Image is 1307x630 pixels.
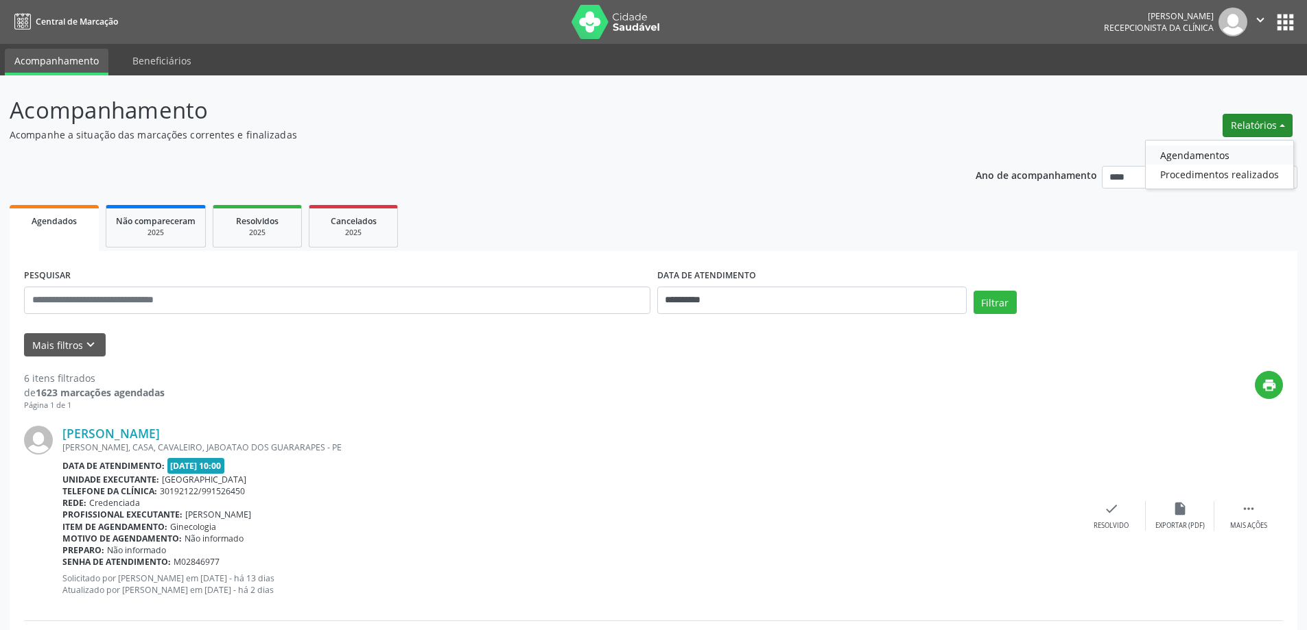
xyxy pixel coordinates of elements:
[62,544,104,556] b: Preparo:
[976,166,1097,183] p: Ano de acompanhamento
[62,474,159,485] b: Unidade executante:
[1094,521,1129,531] div: Resolvido
[1241,501,1256,516] i: 
[974,291,1017,314] button: Filtrar
[62,509,182,520] b: Profissional executante:
[24,385,165,400] div: de
[167,458,225,474] span: [DATE] 10:00
[62,521,167,533] b: Item de agendamento:
[185,509,251,520] span: [PERSON_NAME]
[1173,501,1188,516] i: insert_drive_file
[36,386,165,399] strong: 1623 marcações agendadas
[5,49,108,75] a: Acompanhamento
[1253,12,1268,27] i: 
[123,49,201,73] a: Beneficiários
[331,215,377,227] span: Cancelados
[160,485,245,497] span: 30192122/991526450
[170,521,216,533] span: Ginecologia
[36,16,118,27] span: Central de Marcação
[62,497,86,509] b: Rede:
[10,93,911,128] p: Acompanhamento
[162,474,246,485] span: [GEOGRAPHIC_DATA]
[1104,10,1214,22] div: [PERSON_NAME]
[657,265,756,287] label: DATA DE ATENDIMENTO
[10,10,118,33] a: Central de Marcação
[24,371,165,385] div: 6 itens filtrados
[1262,378,1277,393] i: print
[1230,521,1267,531] div: Mais ações
[24,426,53,455] img: img
[62,485,157,497] b: Telefone da clínica:
[1146,145,1293,165] a: Agendamentos
[1155,521,1205,531] div: Exportar (PDF)
[1255,371,1283,399] button: print
[10,128,911,142] p: Acompanhe a situação das marcações correntes e finalizadas
[236,215,279,227] span: Resolvidos
[319,228,388,238] div: 2025
[1145,140,1294,189] ul: Relatórios
[62,572,1077,596] p: Solicitado por [PERSON_NAME] em [DATE] - há 13 dias Atualizado por [PERSON_NAME] em [DATE] - há 2...
[1218,8,1247,36] img: img
[223,228,292,238] div: 2025
[107,544,166,556] span: Não informado
[24,333,106,357] button: Mais filtroskeyboard_arrow_down
[1247,8,1273,36] button: 
[116,215,196,227] span: Não compareceram
[62,556,171,568] b: Senha de atendimento:
[174,556,220,568] span: M02846977
[116,228,196,238] div: 2025
[32,215,77,227] span: Agendados
[185,533,244,544] span: Não informado
[24,265,71,287] label: PESQUISAR
[62,460,165,472] b: Data de atendimento:
[62,441,1077,453] div: [PERSON_NAME], CASA, CAVALEIRO, JABOATAO DOS GUARARAPES - PE
[89,497,140,509] span: Credenciada
[24,400,165,411] div: Página 1 de 1
[1104,22,1214,34] span: Recepcionista da clínica
[62,426,160,441] a: [PERSON_NAME]
[1146,165,1293,184] a: Procedimentos realizados
[83,337,98,352] i: keyboard_arrow_down
[1104,501,1119,516] i: check
[1273,10,1297,34] button: apps
[62,533,182,544] b: Motivo de agendamento:
[1223,114,1293,137] button: Relatórios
